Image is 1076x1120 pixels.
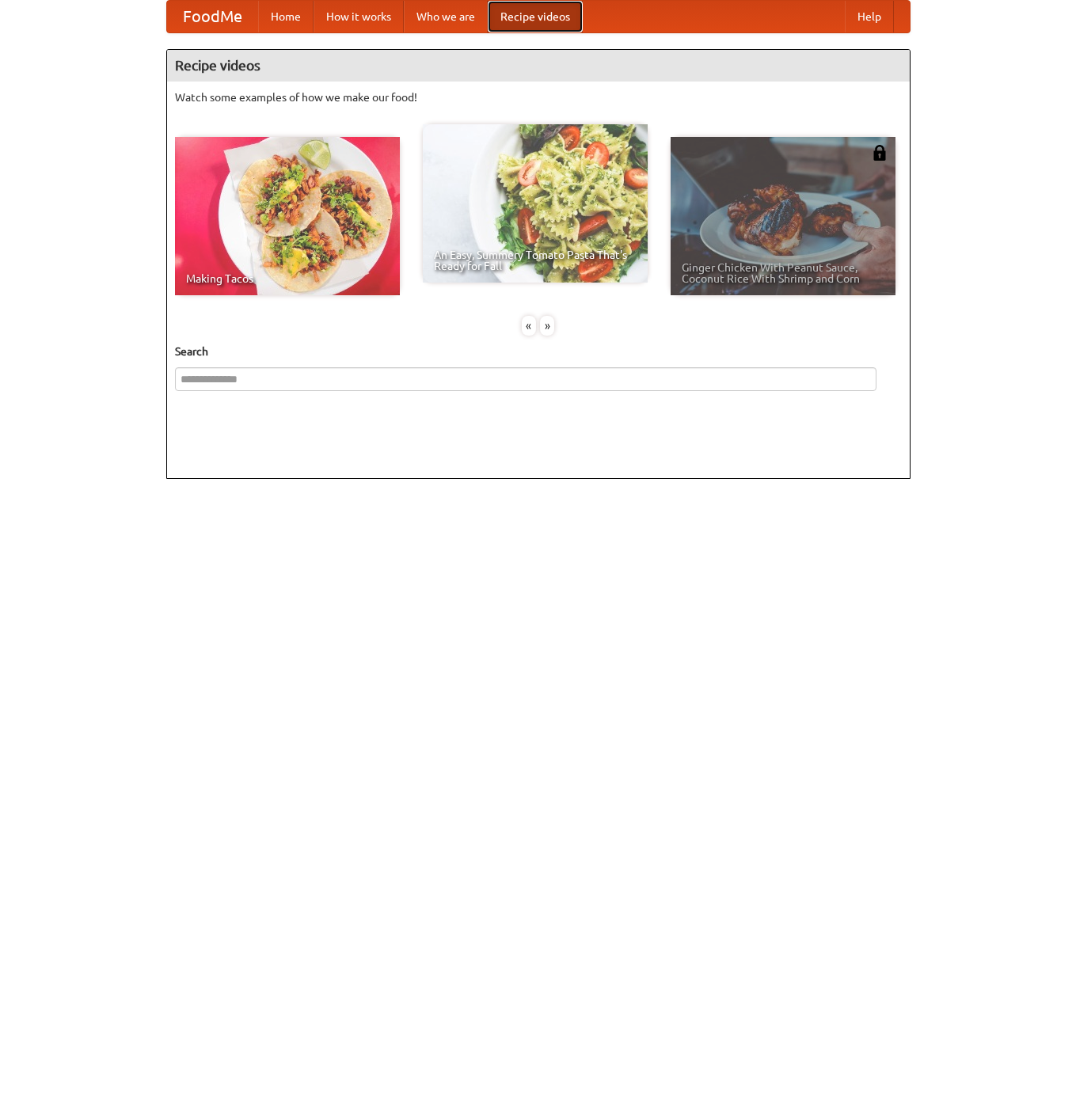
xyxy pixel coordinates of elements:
span: Making Tacos [186,273,389,284]
span: An Easy, Summery Tomato Pasta That's Ready for Fall [434,249,637,271]
h5: Search [175,344,902,359]
div: » [540,316,554,336]
a: Help [845,1,894,32]
a: Who we are [404,1,488,32]
img: 483408.png [872,145,888,161]
h4: Recipe videos [167,50,910,82]
a: An Easy, Summery Tomato Pasta That's Ready for Fall [423,124,648,283]
a: Making Tacos [175,137,400,295]
a: How it works [314,1,404,32]
div: « [522,316,536,336]
a: Recipe videos [488,1,583,32]
a: Home [258,1,314,32]
p: Watch some examples of how we make our food! [175,89,902,105]
a: FoodMe [167,1,258,32]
